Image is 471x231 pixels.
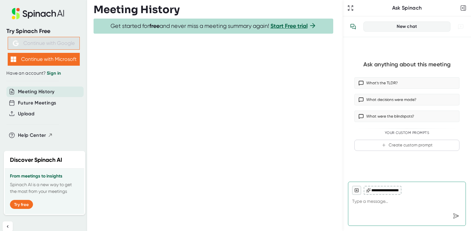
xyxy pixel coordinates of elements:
[363,61,450,68] div: Ask anything about this meeting
[47,70,61,76] a: Sign in
[18,88,54,95] button: Meeting History
[8,53,80,66] button: Continue with Microsoft
[346,4,355,12] button: Expand to Ask Spinach page
[18,132,46,139] span: Help Center
[18,99,56,107] button: Future Meetings
[354,111,459,122] button: What were the blindspots?
[8,37,80,50] button: Continue with Google
[354,94,459,105] button: What decisions were made?
[94,4,180,16] h3: Meeting History
[459,4,468,12] button: Close conversation sidebar
[13,40,19,46] img: Aehbyd4JwY73AAAAAElFTkSuQmCC
[270,22,308,29] a: Start Free trial
[111,22,317,30] span: Get started for and never miss a meeting summary again!
[355,5,459,11] div: Ask Spinach
[18,110,34,118] button: Upload
[6,70,81,76] div: Have an account?
[6,28,81,35] div: Try Spinach Free
[354,131,459,135] div: Your Custom Prompts
[10,156,62,164] h2: Discover Spinach AI
[347,20,359,33] button: View conversation history
[10,200,33,209] button: Try free
[450,210,462,222] div: Send message
[368,24,446,29] div: New chat
[149,22,160,29] b: free
[10,174,79,179] h3: From meetings to insights
[354,140,459,151] button: Create custom prompt
[354,77,459,89] button: What’s the TLDR?
[10,181,79,195] p: Spinach AI is a new way to get the most from your meetings
[18,132,53,139] button: Help Center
